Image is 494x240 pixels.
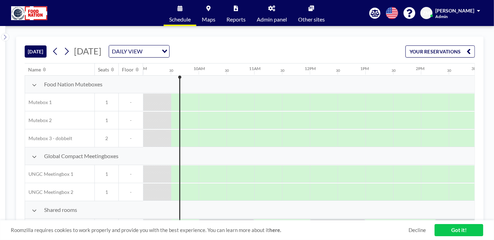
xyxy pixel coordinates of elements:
span: [DATE] [74,46,101,56]
span: UNGC Meetingbox 1 [25,171,73,177]
span: ZM [423,10,430,16]
a: here. [269,227,281,233]
img: organization-logo [11,6,47,20]
input: Search for option [145,47,158,56]
span: Admin [435,14,448,19]
span: - [119,135,143,142]
div: 30 [447,68,451,73]
span: - [119,99,143,105]
div: 1PM [360,66,369,71]
a: Got it! [435,224,483,236]
span: 1 [95,189,118,195]
span: - [119,171,143,177]
span: Food Nation Muteboxes [44,81,102,88]
span: Mutebox 1 [25,99,52,105]
span: Global Compact Meetingboxes [44,153,118,160]
span: 2 [95,135,118,142]
div: 2PM [416,66,425,71]
span: Other sites [298,17,325,22]
span: 1 [95,99,118,105]
div: 10AM [194,66,205,71]
span: Reports [227,17,246,22]
span: [PERSON_NAME] [435,8,474,14]
div: 30 [225,68,229,73]
span: - [119,189,143,195]
div: 30 [280,68,285,73]
span: Shared rooms [44,206,77,213]
span: UNGC Meetingbox 2 [25,189,73,195]
div: 30 [169,68,173,73]
div: Search for option [109,45,169,57]
span: 1 [95,171,118,177]
span: 1 [95,117,118,123]
button: [DATE] [25,45,47,58]
span: Roomzilla requires cookies to work properly and provide you with the best experience. You can lea... [11,227,409,233]
div: 30 [336,68,340,73]
div: 11AM [249,66,261,71]
span: - [119,117,143,123]
span: Maps [202,17,215,22]
div: 30 [392,68,396,73]
div: 3PM [471,66,480,71]
span: Admin panel [257,17,287,22]
a: Decline [409,227,426,233]
div: 12PM [305,66,316,71]
div: Seats [98,67,109,73]
span: Schedule [169,17,191,22]
span: Mutebox 3 - dobbelt [25,135,72,142]
div: Floor [122,67,134,73]
div: Name [28,67,41,73]
button: YOUR RESERVATIONS [405,45,475,58]
span: Mutebox 2 [25,117,52,123]
span: DAILY VIEW [110,47,144,56]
